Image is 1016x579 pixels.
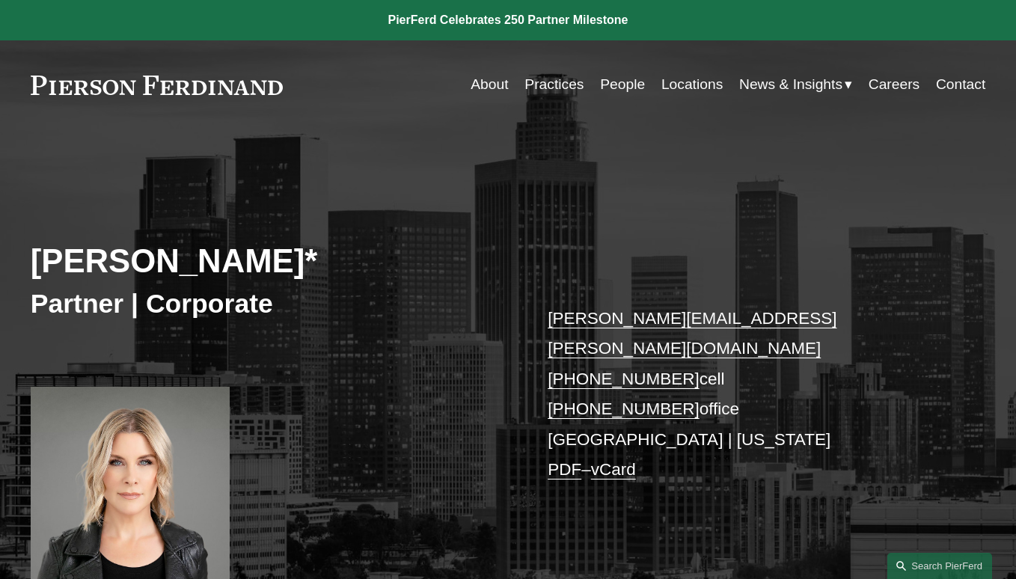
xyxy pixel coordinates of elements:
a: [PHONE_NUMBER] [548,370,700,388]
a: [PERSON_NAME][EMAIL_ADDRESS][PERSON_NAME][DOMAIN_NAME] [548,309,836,358]
a: Contact [936,70,985,99]
a: People [600,70,645,99]
a: Search this site [887,553,992,579]
a: Careers [869,70,919,99]
a: PDF [548,460,581,479]
a: Locations [661,70,723,99]
p: cell office [GEOGRAPHIC_DATA] | [US_STATE] – [548,304,946,485]
a: vCard [591,460,636,479]
h3: Partner | Corporate [31,287,508,320]
span: News & Insights [739,72,842,98]
a: Practices [524,70,584,99]
a: [PHONE_NUMBER] [548,399,700,418]
a: About [471,70,508,99]
a: folder dropdown [739,70,852,99]
h2: [PERSON_NAME]* [31,242,508,281]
